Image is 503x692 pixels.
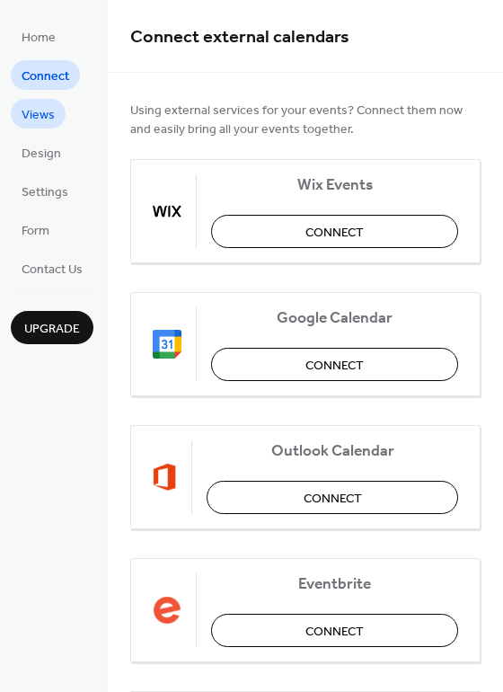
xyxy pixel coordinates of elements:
img: eventbrite [153,596,181,625]
span: Connect [304,490,362,509]
a: Views [11,99,66,129]
span: Connect [305,224,364,243]
span: Outlook Calendar [207,442,458,461]
span: Connect external calendars [130,20,349,55]
span: Design [22,145,61,164]
a: Design [11,138,72,167]
a: Connect [11,60,80,90]
span: Using external services for your events? Connect them now and easily bring all your events together. [130,102,481,139]
span: Wix Events [211,176,458,195]
span: Connect [305,357,364,376]
a: Form [11,215,60,244]
img: google [153,330,181,359]
button: Connect [207,481,458,514]
button: Connect [211,215,458,248]
span: Settings [22,183,68,202]
button: Upgrade [11,311,93,344]
span: Form [22,222,49,241]
a: Home [11,22,66,51]
button: Connect [211,348,458,381]
span: Upgrade [24,320,80,339]
span: Contact Us [22,261,83,279]
span: Google Calendar [211,309,458,328]
span: Eventbrite [211,575,458,594]
span: Connect [22,67,69,86]
button: Connect [211,614,458,647]
img: wix [153,197,181,226]
span: Views [22,106,55,125]
a: Settings [11,176,79,206]
a: Contact Us [11,253,93,283]
span: Connect [305,623,364,642]
span: Home [22,29,56,48]
img: outlook [153,463,177,492]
